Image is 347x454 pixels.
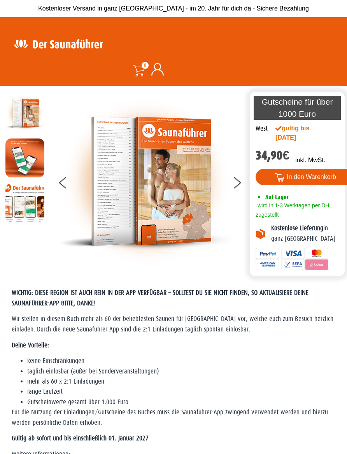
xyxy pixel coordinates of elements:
img: der-saunafuehrer-2025-west [5,94,44,133]
p: in ganz [GEOGRAPHIC_DATA] [271,223,339,244]
img: Anleitung7tn [5,183,44,222]
span: € [282,148,289,163]
li: keine Einschränkungen [27,356,335,366]
li: täglich einlösbar (außer bei Sonderveranstaltungen) [27,366,335,377]
span: Wir stellen in diesem Buch mehr als 60 der beliebtesten Saunen für [GEOGRAPHIC_DATA] vor, welche ... [12,315,333,333]
img: MOCKUP-iPhone_regional [5,138,44,177]
span: wird in 1-3 Werktagen per DHL zugestellt [256,202,332,218]
span: WICHTIG: DIESE REGION IST AUCH REIN IN DER APP VERFÜGBAR – SOLLTEST DU SIE NICHT FINDEN, SO AKTUA... [12,289,308,307]
b: Kostenlose Lieferung [271,224,323,232]
strong: Gültig ab sofort und bis einschließlich 01. Januar 2027 [12,435,149,442]
p: Gutscheine für über 1000 Euro [254,96,341,120]
img: der-saunafuehrer-2025-west [59,94,234,269]
span: 0 [142,62,149,69]
div: gültig bis [DATE] [275,124,326,142]
p: Für die Nutzung der Einladungen/Gutscheine des Buches muss die Saunaführer-App zwingend verwendet... [12,407,335,428]
li: mehr als 60 x 2:1-Einladungen [27,377,335,387]
bdi: 34,90 [256,148,289,163]
span: Auf Lager [265,193,289,201]
li: Gutscheinwerte gesamt über 1.000 Euro [27,397,335,407]
strong: Deine Vorteile: [12,342,49,349]
p: inkl. MwSt. [295,156,325,165]
li: lange Laufzeit [27,387,335,397]
span: Kostenloser Versand in ganz [GEOGRAPHIC_DATA] - im 20. Jahr für dich da - Sichere Bezahlung [38,5,309,12]
div: West [256,124,268,134]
